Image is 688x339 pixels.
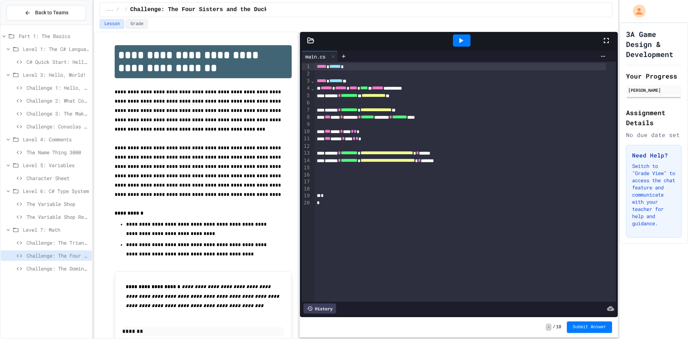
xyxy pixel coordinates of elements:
div: 15 [302,164,311,171]
span: / [125,7,127,13]
div: 7 [302,107,311,114]
span: Challenge 3: The Makings of a Programmer [27,110,89,117]
div: 9 [302,121,311,128]
button: Lesson [100,19,124,29]
button: Submit Answer [567,321,612,333]
div: [PERSON_NAME] [628,87,679,93]
h2: Assignment Details [626,108,682,128]
span: Challenge: The Triangle Farmer [27,239,89,246]
div: 20 [302,199,311,207]
div: 1 [302,63,311,70]
div: 12 [302,143,311,150]
span: Fold line [311,85,314,91]
button: Back to Teams [6,5,86,20]
div: 18 [302,185,311,193]
span: Level 5: Variables [23,161,89,169]
span: Level 1: The C# Language [23,45,89,53]
h2: Your Progress [626,71,682,81]
span: - [546,324,551,331]
span: The Variable Shop [27,200,89,208]
div: 2 [302,70,311,77]
div: 13 [302,150,311,157]
div: 16 [302,171,311,179]
span: Challenge 2: What Comes Next [27,97,89,104]
span: ... [106,7,114,13]
div: main.cs [302,51,338,62]
div: 5 [302,92,311,99]
span: Challenge: The Dominion of Kings [27,265,89,272]
h3: Need Help? [632,151,675,160]
div: 10 [302,128,311,135]
span: Level 6: C# Type System [23,187,89,195]
span: The Name Thing 3000 [27,149,89,156]
span: Fold line [311,78,314,84]
span: Challenge: The Four Sisters and the Duckbear [27,252,89,259]
div: 11 [302,135,311,142]
div: 14 [302,157,311,164]
div: 17 [302,178,311,185]
p: Switch to "Grade View" to access the chat feature and communicate with your teacher for help and ... [632,163,675,227]
div: 8 [302,114,311,121]
span: The Variable Shop Returns [27,213,89,221]
span: Challenge: The Four Sisters and the Duckbear [130,5,281,14]
h1: 3A Game Design & Development [626,29,682,59]
span: Back to Teams [35,9,68,17]
span: Level 7: Math [23,226,89,234]
span: Challenge: Consolas and Telim [27,123,89,130]
span: / [553,324,555,330]
div: 6 [302,99,311,107]
div: 3 [302,77,311,85]
span: C# Quick Start: Hello [PERSON_NAME]! [27,58,89,66]
div: main.cs [302,53,329,60]
span: Submit Answer [573,324,606,330]
button: Grade [126,19,148,29]
span: / [116,7,119,13]
span: Level 4: Comments [23,136,89,143]
span: Part 1: The Basics [19,32,89,40]
span: Level 3: Hello, World! [23,71,89,79]
span: 10 [556,324,561,330]
div: 19 [302,192,311,199]
span: Challenge 1: Hello, World! [27,84,89,91]
div: My Account [625,3,648,19]
span: Character Sheet [27,174,89,182]
div: History [304,303,336,314]
div: No due date set [626,131,682,139]
div: 4 [302,85,311,92]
